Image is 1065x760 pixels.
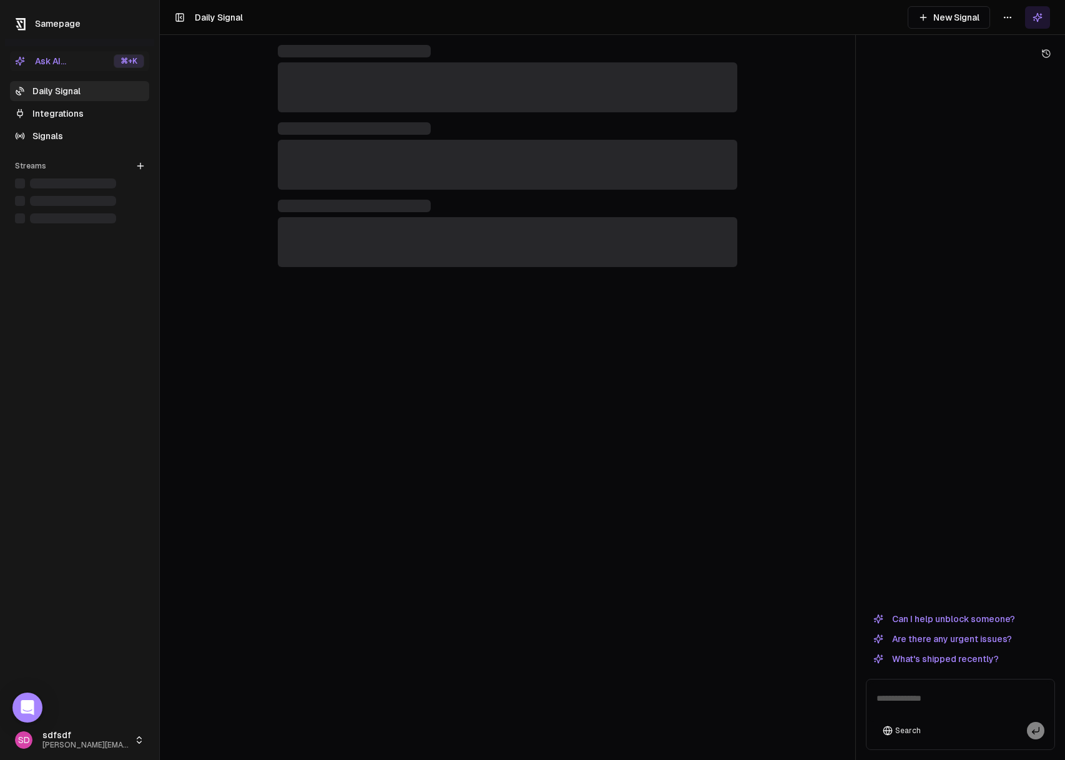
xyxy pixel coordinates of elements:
button: Ask AI...⌘+K [10,51,149,71]
button: What's shipped recently? [866,651,1006,666]
span: sdfsdf [42,730,129,741]
button: Are there any urgent issues? [866,631,1019,646]
button: Can I help unblock someone? [866,611,1023,626]
button: Search [876,722,927,739]
span: Samepage [35,19,81,29]
span: SD [15,731,32,749]
button: New Signal [908,6,990,29]
div: Open Intercom Messenger [12,693,42,723]
a: Signals [10,126,149,146]
a: Daily Signal [10,81,149,101]
div: Streams [10,156,149,176]
a: Integrations [10,104,149,124]
span: [PERSON_NAME][EMAIL_ADDRESS] [42,741,129,750]
button: SDsdfsdf[PERSON_NAME][EMAIL_ADDRESS] [10,725,149,755]
div: ⌘ +K [114,54,144,68]
h1: Daily Signal [195,11,243,24]
div: Ask AI... [15,55,66,67]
